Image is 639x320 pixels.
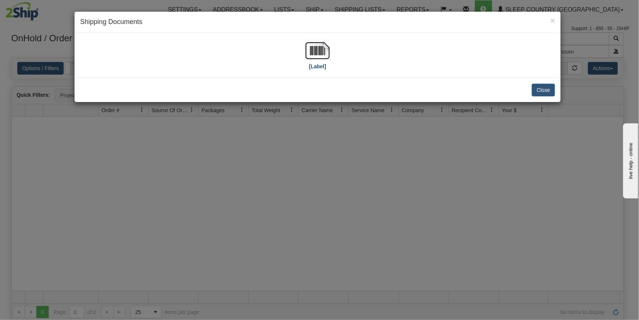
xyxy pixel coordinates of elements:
[80,17,555,27] h4: Shipping Documents
[306,47,330,69] a: [Label]
[306,39,330,63] img: barcode.jpg
[309,63,326,70] label: [Label]
[551,16,555,25] span: ×
[551,17,555,24] button: Close
[622,122,638,198] iframe: chat widget
[532,84,555,96] button: Close
[6,6,69,12] div: live help - online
